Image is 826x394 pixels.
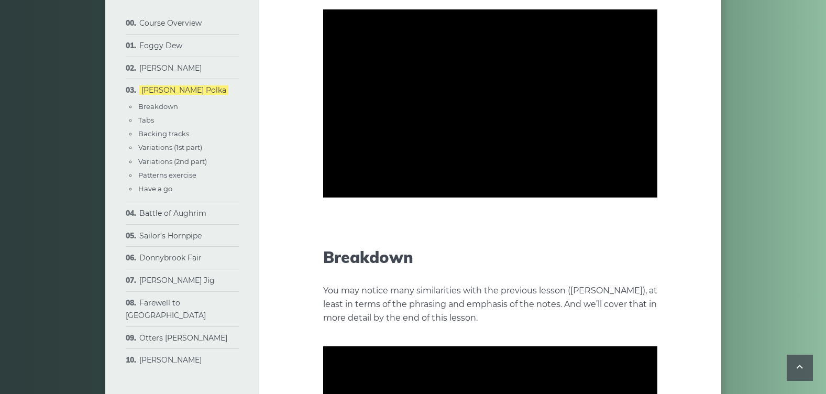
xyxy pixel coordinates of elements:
[138,143,202,151] a: Variations (1st part)
[139,231,202,240] a: Sailor’s Hornpipe
[138,184,172,193] a: Have a go
[139,253,202,262] a: Donnybrook Fair
[139,355,202,365] a: [PERSON_NAME]
[138,116,154,124] a: Tabs
[138,157,207,166] a: Variations (2nd part)
[139,18,202,28] a: Course Overview
[139,85,228,95] a: [PERSON_NAME] Polka
[323,248,657,267] h2: Breakdown
[139,41,182,50] a: Foggy Dew
[138,171,196,179] a: Patterns exercise
[323,284,657,325] p: You may notice many similarities with the previous lesson ([PERSON_NAME]), at least in terms of t...
[139,333,227,343] a: Otters [PERSON_NAME]
[138,129,189,138] a: Backing tracks
[138,102,178,111] a: Breakdown
[139,276,215,285] a: [PERSON_NAME] Jig
[139,63,202,73] a: [PERSON_NAME]
[126,298,206,320] a: Farewell to [GEOGRAPHIC_DATA]
[139,209,206,218] a: Battle of Aughrim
